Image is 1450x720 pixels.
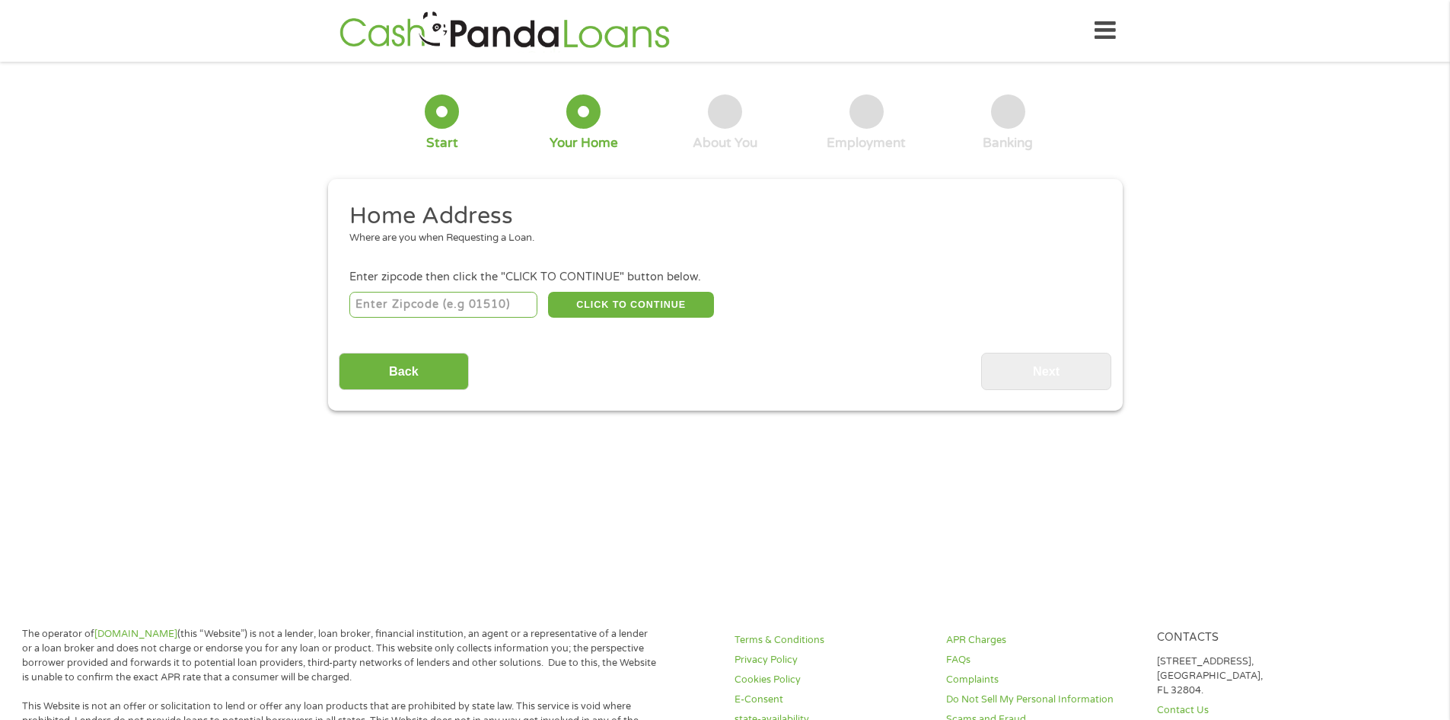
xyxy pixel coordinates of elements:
a: Complaints [946,673,1139,687]
a: APR Charges [946,633,1139,648]
h4: Contacts [1157,631,1350,645]
a: Privacy Policy [735,653,928,667]
input: Enter Zipcode (e.g 01510) [349,292,537,318]
div: Employment [827,135,906,152]
input: Next [981,353,1111,390]
p: [STREET_ADDRESS], [GEOGRAPHIC_DATA], FL 32804. [1157,654,1350,698]
a: Terms & Conditions [735,633,928,648]
a: FAQs [946,653,1139,667]
a: Do Not Sell My Personal Information [946,693,1139,707]
button: CLICK TO CONTINUE [548,292,714,318]
div: Your Home [550,135,618,152]
a: E-Consent [735,693,928,707]
input: Back [339,353,469,390]
p: The operator of (this “Website”) is not a lender, loan broker, financial institution, an agent or... [22,627,657,685]
div: Enter zipcode then click the "CLICK TO CONTINUE" button below. [349,269,1100,286]
a: [DOMAIN_NAME] [94,628,177,640]
div: About You [693,135,757,152]
img: GetLoanNow Logo [335,9,674,53]
h2: Home Address [349,201,1089,232]
a: Contact Us [1157,703,1350,718]
div: Where are you when Requesting a Loan. [349,231,1089,246]
div: Banking [983,135,1033,152]
a: Cookies Policy [735,673,928,687]
div: Start [426,135,458,152]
